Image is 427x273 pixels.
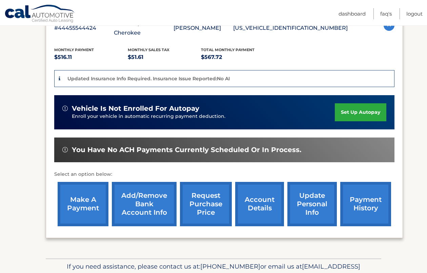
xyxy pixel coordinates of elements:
a: set up autopay [335,103,386,121]
img: alert-white.svg [62,147,68,152]
p: $51.61 [128,52,201,62]
p: $567.72 [201,52,274,62]
a: Cal Automotive [4,4,76,24]
p: Enroll your vehicle in automatic recurring payment deduction. [72,113,335,120]
p: 2023 Jeep Grand Cherokee [114,19,174,38]
a: Add/Remove bank account info [112,182,177,226]
a: request purchase price [180,182,232,226]
p: [US_VEHICLE_IDENTIFICATION_NUMBER] [233,23,348,33]
span: [PHONE_NUMBER] [200,262,260,270]
span: You have no ACH payments currently scheduled or in process. [72,146,301,154]
a: update personal info [287,182,337,226]
p: Updated Insurance Info Required. Insurance Issue Reported:No AI [67,76,230,82]
span: vehicle is not enrolled for autopay [72,104,199,113]
p: [PERSON_NAME] [174,23,233,33]
span: Total Monthly Payment [201,47,255,52]
span: Monthly Payment [54,47,94,52]
a: make a payment [58,182,108,226]
a: Logout [406,8,423,19]
p: $516.11 [54,52,128,62]
p: Select an option below: [54,170,394,178]
span: Monthly sales Tax [128,47,169,52]
a: account details [235,182,284,226]
a: payment history [340,182,391,226]
p: #44455544424 [54,23,114,33]
a: FAQ's [380,8,392,19]
img: alert-white.svg [62,106,68,111]
a: Dashboard [339,8,366,19]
